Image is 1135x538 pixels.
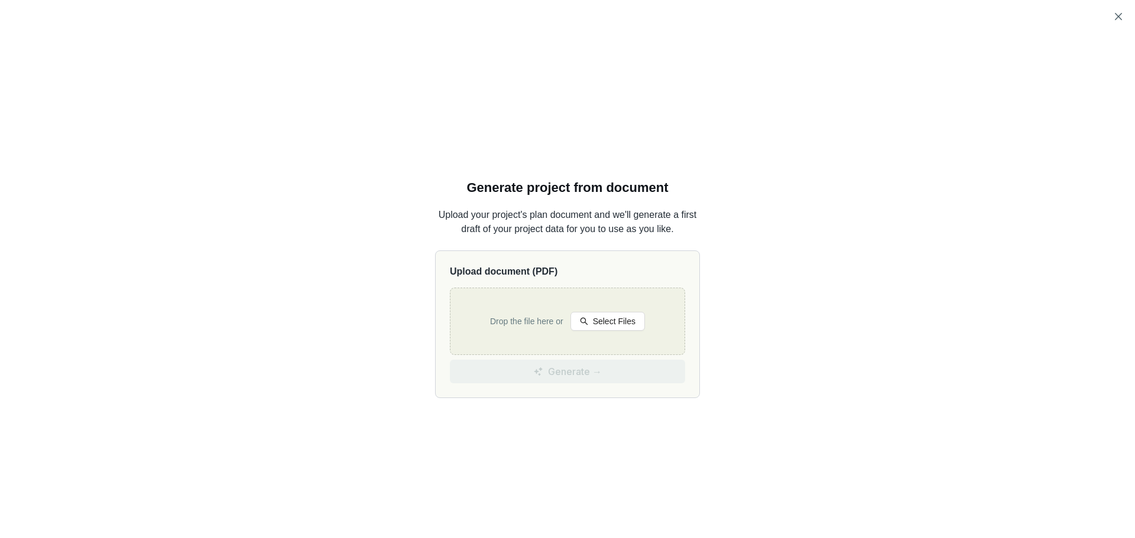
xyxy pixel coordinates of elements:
span: Close [1109,12,1128,21]
span: close [1114,12,1123,21]
button: Select Files [570,312,645,331]
span: Select Files [593,315,635,328]
p: Upload document (PDF) [450,265,685,278]
p: Upload your project's plan document and we'll generate a first draft of your project data for you... [435,208,700,236]
button: Close [1109,7,1128,26]
span: Drop the file here or [490,317,566,326]
span: search [580,317,588,325]
h2: Generate project from document [466,178,668,198]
